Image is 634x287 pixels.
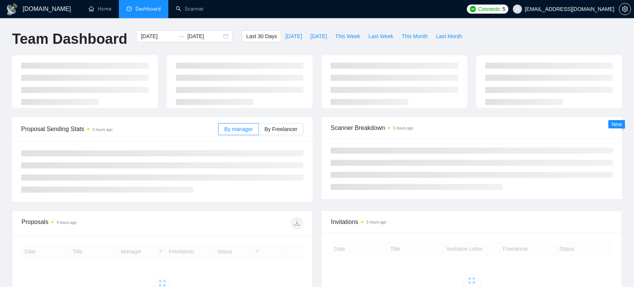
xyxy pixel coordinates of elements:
[176,6,204,12] a: searchScanner
[246,32,277,40] span: Last 30 Days
[478,5,501,13] span: Connects:
[402,32,428,40] span: This Month
[432,30,466,42] button: Last Month
[92,128,112,132] time: 5 hours ago
[515,6,520,12] span: user
[57,221,77,225] time: 5 hours ago
[126,6,132,11] span: dashboard
[12,30,127,48] h1: Team Dashboard
[611,121,622,127] span: New
[285,32,302,40] span: [DATE]
[619,3,631,15] button: setting
[89,6,111,12] a: homeHome
[335,32,360,40] span: This Week
[21,124,218,134] span: Proposal Sending Stats
[178,33,184,39] span: swap-right
[141,32,175,40] input: Start date
[397,30,432,42] button: This Month
[281,30,306,42] button: [DATE]
[331,123,613,133] span: Scanner Breakdown
[187,32,222,40] input: End date
[6,3,18,15] img: logo
[224,126,252,132] span: By manager
[265,126,297,132] span: By Freelancer
[331,217,612,227] span: Invitations
[436,32,462,40] span: Last Month
[368,32,393,40] span: Last Week
[393,126,413,130] time: 5 hours ago
[366,220,386,224] time: 5 hours ago
[306,30,331,42] button: [DATE]
[178,33,184,39] span: to
[22,217,162,229] div: Proposals
[135,6,161,12] span: Dashboard
[310,32,327,40] span: [DATE]
[619,6,631,12] a: setting
[364,30,397,42] button: Last Week
[331,30,364,42] button: This Week
[502,5,505,13] span: 5
[242,30,281,42] button: Last 30 Days
[470,6,476,12] img: upwork-logo.png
